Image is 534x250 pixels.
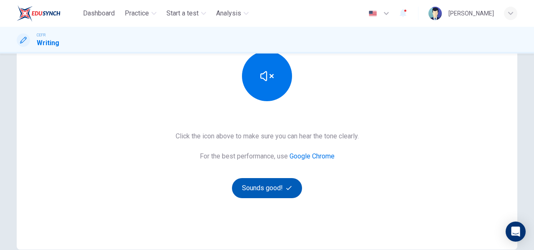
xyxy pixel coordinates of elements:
[428,7,442,20] img: Profile picture
[163,6,209,21] button: Start a test
[506,222,526,242] div: Open Intercom Messenger
[121,6,160,21] button: Practice
[368,10,378,17] img: en
[83,8,115,18] span: Dashboard
[448,8,494,18] div: [PERSON_NAME]
[80,6,118,21] button: Dashboard
[37,38,59,48] h1: Writing
[176,131,359,141] h6: Click the icon above to make sure you can hear the tone clearly.
[200,151,335,161] h6: For the best performance, use
[166,8,199,18] span: Start a test
[216,8,241,18] span: Analysis
[37,32,45,38] span: CEFR
[213,6,252,21] button: Analysis
[17,5,60,22] img: EduSynch logo
[290,152,335,160] a: Google Chrome
[125,8,149,18] span: Practice
[17,5,80,22] a: EduSynch logo
[232,178,302,198] button: Sounds good!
